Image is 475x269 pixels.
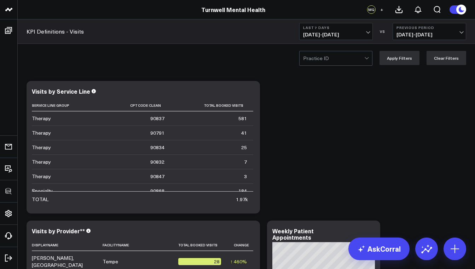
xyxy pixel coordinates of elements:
div: 90847 [150,173,164,180]
b: Previous Period [396,25,462,30]
div: Specialty [32,187,53,194]
div: 90834 [150,144,164,151]
div: Tempe [103,258,118,265]
div: Therapy [32,158,51,165]
div: Visits by Provider** [32,227,85,235]
th: Total Booked Visits [171,100,253,111]
div: Therapy [32,129,51,136]
th: Cpt Code Clean [103,100,171,111]
div: VS [376,29,389,34]
a: KPI Definitions - Visits [27,28,84,35]
div: 3 [244,173,247,180]
a: AskCorral [348,238,410,260]
button: + [377,5,386,14]
button: Apply Filters [380,51,419,65]
span: [DATE] - [DATE] [303,32,369,37]
div: Therapy [32,115,51,122]
div: 41 [241,129,247,136]
div: 184 [238,187,247,194]
div: 90791 [150,129,164,136]
b: Last 7 Days [303,25,369,30]
div: TOTAL [32,196,48,203]
div: 90832 [150,158,164,165]
div: MQ [367,5,376,14]
button: Previous Period[DATE]-[DATE] [393,23,466,40]
button: Last 7 Days[DATE]-[DATE] [299,23,373,40]
div: Therapy [32,173,51,180]
th: Displayname [32,239,103,251]
div: 28 [178,258,221,265]
div: 1.97k [236,196,248,203]
div: [PERSON_NAME], [GEOGRAPHIC_DATA] [32,255,96,269]
div: 581 [238,115,247,122]
div: 90837 [150,115,164,122]
div: 90868 [150,187,164,194]
div: 7 [244,158,247,165]
div: Weekly Patient Appointments [272,227,314,241]
th: Service Line Group [32,100,103,111]
span: + [380,7,383,12]
th: Facilityname [103,239,178,251]
th: Total Booked Visits [178,239,227,251]
button: Clear Filters [427,51,466,65]
div: ↑ 460% [230,258,247,265]
div: 25 [241,144,247,151]
div: Visits by Service Line [32,87,90,95]
span: [DATE] - [DATE] [396,32,462,37]
div: Therapy [32,144,51,151]
th: Change [227,239,253,251]
a: Turnwell Mental Health [201,6,265,13]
